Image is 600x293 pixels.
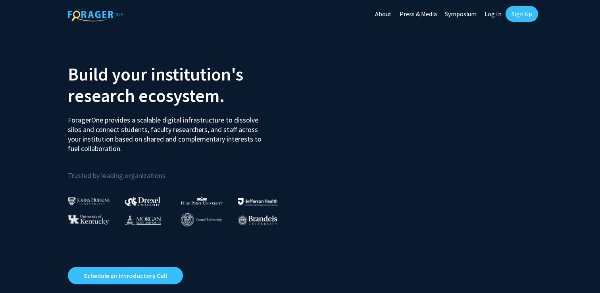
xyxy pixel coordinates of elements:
[181,195,223,205] img: High Point University
[68,8,123,21] img: ForagerOne Logo
[68,197,110,205] img: Johns Hopkins University
[238,198,277,205] img: Thomas Jefferson University
[125,214,161,225] img: Morgan State University
[506,6,538,22] a: Sign Up
[238,215,277,225] img: Brandeis University
[68,160,294,182] p: Trusted by leading organizations
[68,214,109,225] img: University of Kentucky
[68,267,183,284] a: Opens in a new tab
[181,213,222,226] img: Cornell University
[125,197,160,206] img: Drexel University
[68,63,294,106] h2: Build your institution's research ecosystem.
[68,109,267,153] p: ForagerOne provides a scalable digital infrastructure to dissolve silos and connect students, fac...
